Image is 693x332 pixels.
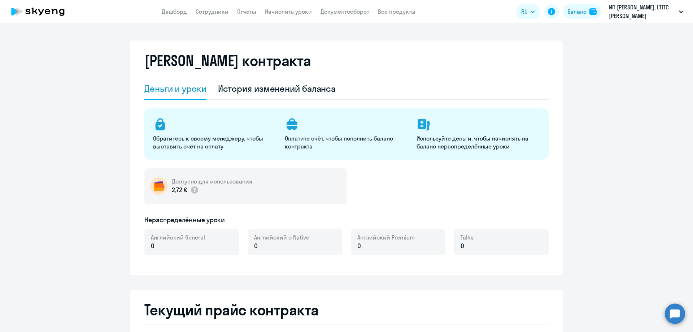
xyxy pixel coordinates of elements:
[521,7,528,16] span: RU
[196,8,228,15] a: Сотрудники
[378,8,415,15] a: Все продукты
[151,241,154,251] span: 0
[151,233,205,241] span: Английский General
[605,3,687,20] button: ИП [PERSON_NAME], LTITC [PERSON_NAME]
[589,8,597,15] img: balance
[254,233,309,241] span: Английский с Native
[461,241,464,251] span: 0
[144,52,311,69] h2: [PERSON_NAME] контракта
[218,83,336,94] div: История изменений баланса
[285,134,408,150] p: Оплатите счёт, чтобы пополнить баланс контракта
[357,241,361,251] span: 0
[357,233,415,241] span: Английский Premium
[144,301,549,319] h2: Текущий прайс контракта
[265,8,312,15] a: Начислить уроки
[567,7,587,16] div: Баланс
[563,4,601,19] button: Балансbalance
[153,134,276,150] p: Обратитесь к своему менеджеру, чтобы выставить счёт на оплату
[162,8,187,15] a: Дашборд
[144,83,206,94] div: Деньги и уроки
[172,177,252,185] h5: Доступно для использования
[254,241,258,251] span: 0
[150,177,167,195] img: wallet-circle.png
[237,8,256,15] a: Отчеты
[321,8,369,15] a: Документооборот
[417,134,540,150] p: Используйте деньги, чтобы начислять на баланс нераспределённые уроки
[144,215,225,225] h5: Нераспределённые уроки
[172,185,199,195] p: 2,72 €
[609,3,676,20] p: ИП [PERSON_NAME], LTITC [PERSON_NAME]
[516,4,540,19] button: RU
[461,233,474,241] span: Talks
